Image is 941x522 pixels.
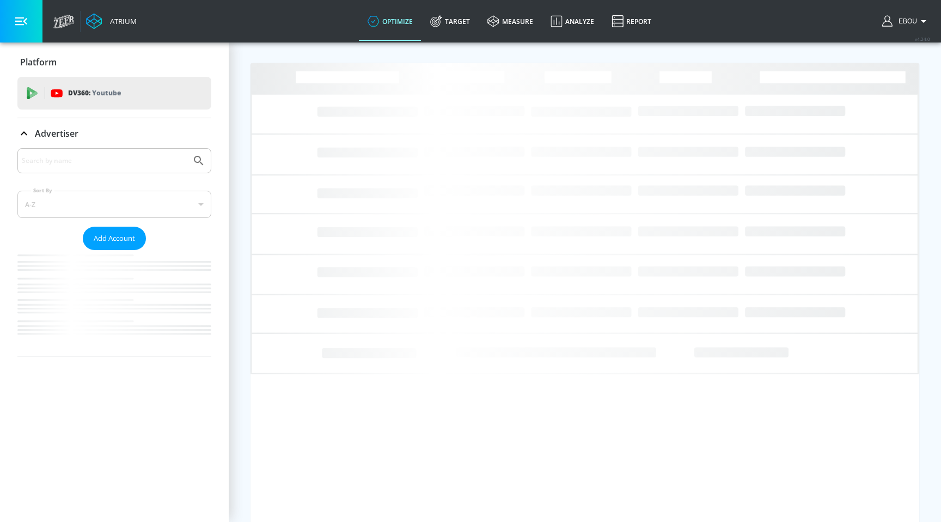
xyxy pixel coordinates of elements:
a: Atrium [86,13,137,29]
a: measure [479,2,542,41]
p: Youtube [92,87,121,99]
label: Sort By [31,187,54,194]
button: Add Account [83,227,146,250]
div: Platform [17,47,211,77]
button: Ebou [882,15,930,28]
input: Search by name [22,154,187,168]
p: Advertiser [35,128,78,139]
a: Target [421,2,479,41]
div: Advertiser [17,148,211,356]
div: Atrium [106,16,137,26]
div: Advertiser [17,118,211,149]
a: optimize [359,2,421,41]
a: Analyze [542,2,603,41]
p: Platform [20,56,57,68]
div: A-Z [17,191,211,218]
span: Add Account [94,232,135,245]
p: DV360: [68,87,121,99]
div: DV360: Youtube [17,77,211,110]
nav: list of Advertiser [17,250,211,356]
a: Report [603,2,660,41]
span: login as: ebou.njie@zefr.com [894,17,917,25]
span: v 4.24.0 [915,36,930,42]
